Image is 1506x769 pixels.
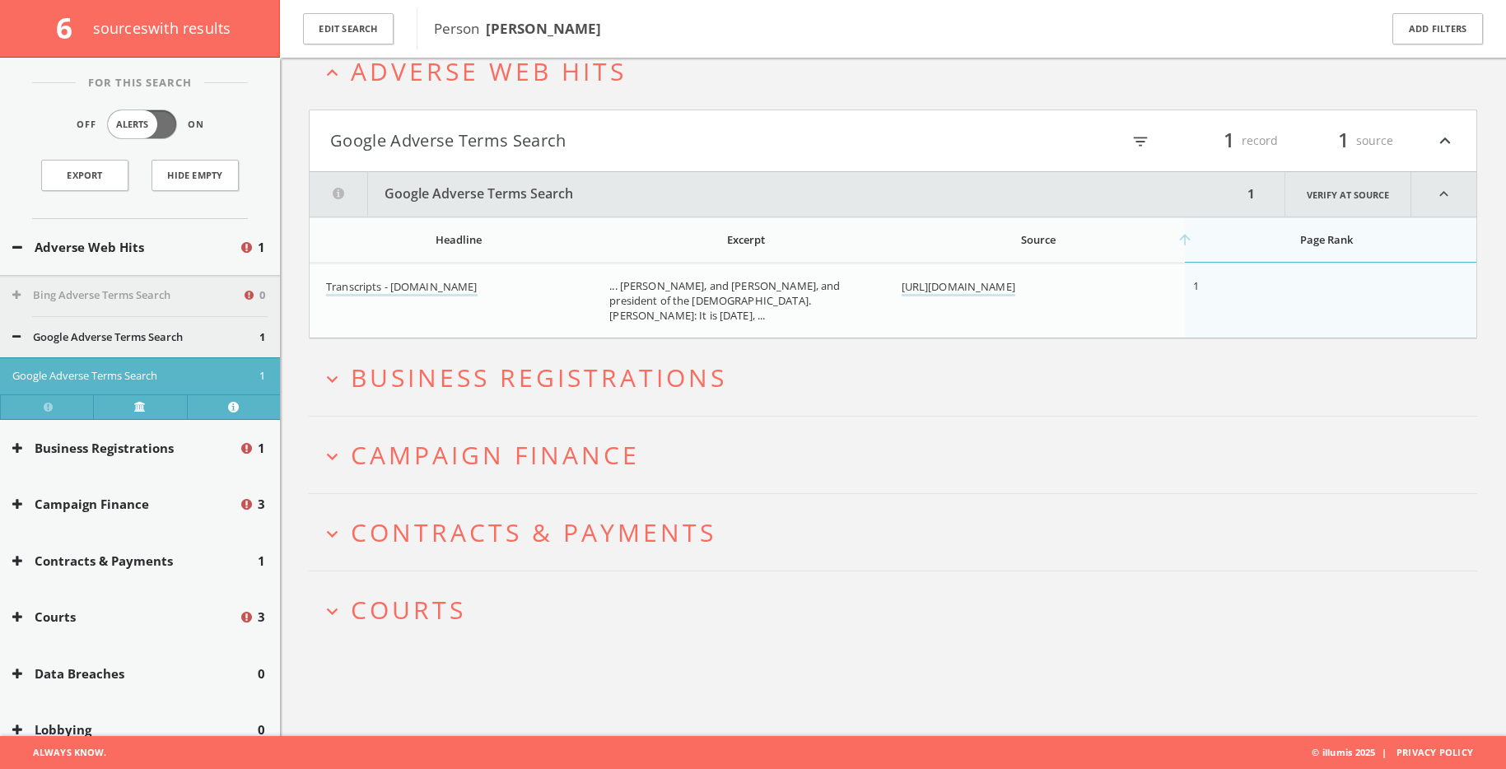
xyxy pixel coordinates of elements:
[351,54,627,88] span: Adverse Web Hits
[258,495,265,514] span: 3
[609,278,840,323] span: ... [PERSON_NAME], and [PERSON_NAME], and president of the [DEMOGRAPHIC_DATA]. [PERSON_NAME]: It ...
[486,19,601,38] b: [PERSON_NAME]
[1193,278,1199,293] span: 1
[77,118,96,132] span: Off
[12,495,239,514] button: Campaign Finance
[321,445,343,468] i: expand_more
[321,364,1477,391] button: expand_moreBusiness Registrations
[902,232,1175,247] div: Source
[1285,172,1411,217] a: Verify at source
[259,287,265,304] span: 0
[351,515,716,549] span: Contracts & Payments
[1243,172,1260,217] div: 1
[12,439,239,458] button: Business Registrations
[351,361,727,394] span: Business Registrations
[321,600,343,622] i: expand_more
[12,720,258,739] button: Lobbying
[310,263,1476,338] div: grid
[258,238,265,257] span: 1
[1216,126,1242,155] span: 1
[76,75,204,91] span: For This Search
[326,279,478,296] a: Transcripts - [DOMAIN_NAME]
[259,368,265,384] span: 1
[258,664,265,683] span: 0
[1331,126,1356,155] span: 1
[12,736,106,769] span: Always Know.
[258,439,265,458] span: 1
[1392,13,1483,45] button: Add Filters
[1131,133,1149,151] i: filter_list
[321,368,343,390] i: expand_more
[1396,746,1473,758] a: Privacy Policy
[1375,746,1393,758] span: |
[902,279,1015,296] a: [URL][DOMAIN_NAME]
[321,596,1477,623] button: expand_moreCourts
[321,523,343,545] i: expand_more
[12,552,258,571] button: Contracts & Payments
[188,118,204,132] span: On
[1411,172,1476,217] i: expand_less
[12,368,259,384] button: Google Adverse Terms Search
[258,608,265,627] span: 3
[93,394,186,419] a: Verify at source
[303,13,394,45] button: Edit Search
[259,329,265,346] span: 1
[326,232,591,247] div: Headline
[93,18,231,38] span: source s with results
[351,593,466,627] span: Courts
[330,127,893,155] button: Google Adverse Terms Search
[321,62,343,84] i: expand_less
[12,664,258,683] button: Data Breaches
[1312,736,1494,769] span: © illumis 2025
[1179,127,1278,155] div: record
[310,172,1243,217] button: Google Adverse Terms Search
[351,438,640,472] span: Campaign Finance
[258,720,265,739] span: 0
[609,232,883,247] div: Excerpt
[41,160,128,191] a: Export
[152,160,239,191] button: Hide Empty
[12,238,239,257] button: Adverse Web Hits
[1434,127,1456,155] i: expand_less
[56,8,86,47] span: 6
[321,58,1477,85] button: expand_lessAdverse Web Hits
[321,441,1477,468] button: expand_moreCampaign Finance
[1294,127,1393,155] div: source
[12,329,259,346] button: Google Adverse Terms Search
[321,519,1477,546] button: expand_moreContracts & Payments
[12,287,242,304] button: Bing Adverse Terms Search
[258,552,265,571] span: 1
[12,608,239,627] button: Courts
[1193,232,1460,247] div: Page Rank
[1177,231,1193,248] i: arrow_upward
[434,19,601,38] span: Person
